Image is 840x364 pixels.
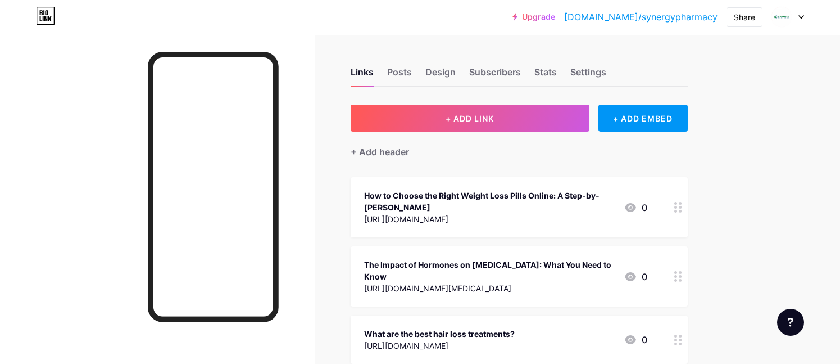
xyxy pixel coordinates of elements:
div: [URL][DOMAIN_NAME][MEDICAL_DATA] [364,282,615,294]
div: Design [425,65,456,86]
div: Links [351,65,374,86]
div: How to Choose the Right Weight Loss Pills Online: A Step-by-[PERSON_NAME] [364,190,615,213]
div: Posts [387,65,412,86]
div: The Impact of Hormones on [MEDICAL_DATA]: What You Need to Know [364,259,615,282]
button: + ADD LINK [351,105,589,132]
div: Subscribers [469,65,521,86]
div: 0 [624,333,647,347]
a: Upgrade [512,12,555,21]
div: [URL][DOMAIN_NAME] [364,340,515,352]
div: 0 [624,201,647,214]
div: Stats [534,65,557,86]
a: [DOMAIN_NAME]/synergypharmacy [564,10,718,24]
div: What are the best hair loss treatments? [364,328,515,340]
img: Synergy Pharmacy [771,6,792,28]
div: + ADD EMBED [598,105,688,132]
div: 0 [624,270,647,284]
div: [URL][DOMAIN_NAME] [364,213,615,225]
div: Share [734,11,755,23]
div: + Add header [351,145,409,159]
span: + ADD LINK [446,114,494,123]
div: Settings [570,65,606,86]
